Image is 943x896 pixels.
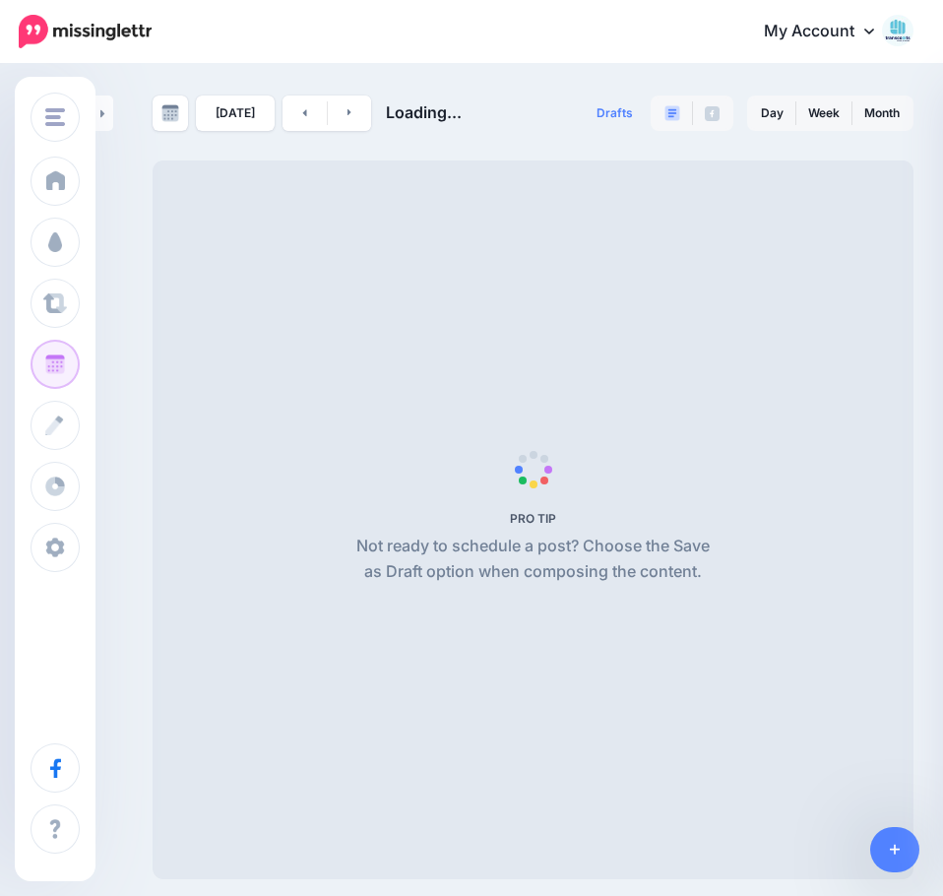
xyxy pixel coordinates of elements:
img: calendar-grey-darker.png [161,104,179,122]
img: menu.png [45,108,65,126]
a: My Account [744,8,913,56]
span: Drafts [597,107,633,119]
a: Month [852,97,912,129]
a: Day [749,97,795,129]
a: Drafts [585,96,645,131]
img: facebook-grey-square.png [705,106,720,121]
img: paragraph-boxed.png [664,105,680,121]
a: [DATE] [196,96,275,131]
p: Not ready to schedule a post? Choose the Save as Draft option when composing the content. [348,534,718,585]
h5: PRO TIP [348,511,718,526]
a: Week [796,97,851,129]
img: Missinglettr [19,15,152,48]
span: Loading... [386,102,462,122]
